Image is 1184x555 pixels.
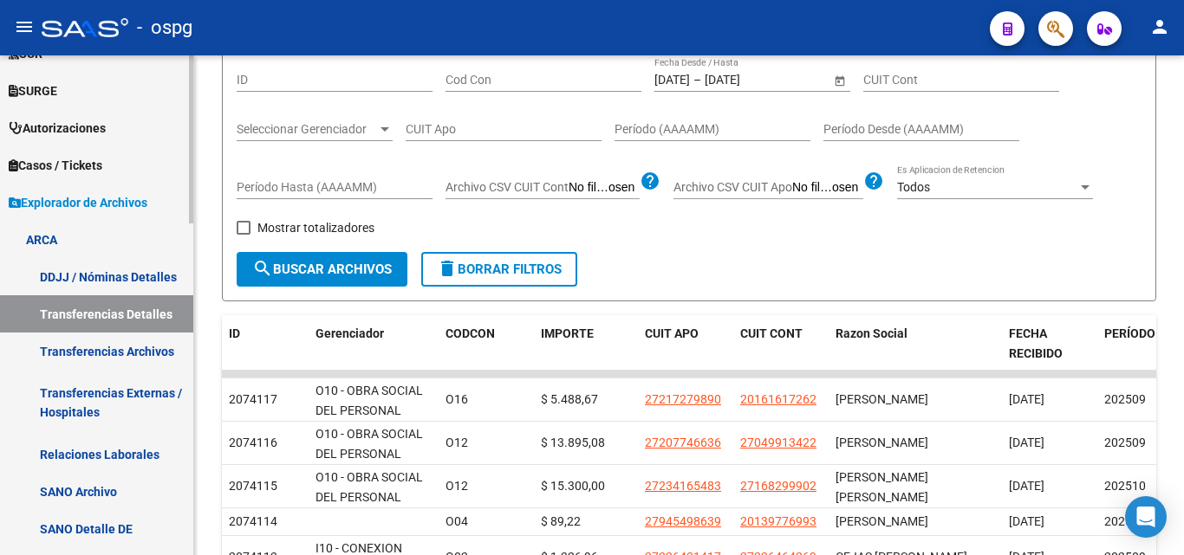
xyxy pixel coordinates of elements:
[446,326,495,340] span: CODCON
[693,73,701,87] span: –
[446,392,468,406] span: O16
[229,479,277,493] span: 2074115
[9,81,57,100] span: SURGE
[1009,392,1044,406] span: [DATE]
[645,479,721,493] span: 27234165483
[740,514,816,528] span: 20139776993
[673,180,792,194] span: Archivo CSV CUIT Apo
[836,470,928,504] span: [PERSON_NAME] [PERSON_NAME]
[252,258,273,279] mat-icon: search
[9,156,102,175] span: Casos / Tickets
[1097,315,1167,372] datatable-header-cell: PERÍODO
[733,315,829,372] datatable-header-cell: CUIT CONT
[237,122,377,137] span: Seleccionar Gerenciador
[740,436,816,449] span: 27049913422
[534,315,638,372] datatable-header-cell: IMPORTE
[541,392,598,406] span: $ 5.488,67
[439,315,499,372] datatable-header-cell: CODCON
[645,326,699,340] span: CUIT APO
[541,479,605,493] span: $ 15.300,00
[229,326,240,340] span: ID
[1009,479,1044,493] span: [DATE]
[863,171,884,191] mat-icon: help
[836,514,928,528] span: [PERSON_NAME]
[836,392,928,406] span: [PERSON_NAME]
[437,258,458,279] mat-icon: delete
[654,73,690,87] input: Fecha inicio
[830,71,849,89] button: Open calendar
[437,261,562,277] span: Borrar Filtros
[222,315,309,372] datatable-header-cell: ID
[252,261,392,277] span: Buscar Archivos
[446,180,569,194] span: Archivo CSV CUIT Cont
[740,479,816,493] span: 27168299902
[137,9,192,47] span: - ospg
[638,315,733,372] datatable-header-cell: CUIT APO
[541,326,594,340] span: IMPORTE
[541,436,605,449] span: $ 13.895,08
[446,479,468,493] span: O12
[9,119,106,138] span: Autorizaciones
[640,171,660,191] mat-icon: help
[792,180,863,196] input: Archivo CSV CUIT Apo
[897,180,930,194] span: Todos
[1149,16,1170,37] mat-icon: person
[446,514,468,528] span: O04
[309,315,439,372] datatable-header-cell: Gerenciador
[1104,514,1146,528] span: 202508
[1009,436,1044,449] span: [DATE]
[645,392,721,406] span: 27217279890
[541,514,581,528] span: $ 89,22
[705,73,790,87] input: Fecha fin
[1009,514,1044,528] span: [DATE]
[1104,479,1146,493] span: 202510
[1002,315,1097,372] datatable-header-cell: FECHA RECIBIDO
[740,392,816,406] span: 20161617262
[836,326,908,340] span: Razon Social
[446,436,468,449] span: O12
[836,436,928,449] span: [PERSON_NAME]
[229,392,277,406] span: 2074117
[1104,436,1146,449] span: 202509
[229,436,277,449] span: 2074116
[9,193,147,212] span: Explorador de Archivos
[316,326,384,340] span: Gerenciador
[645,436,721,449] span: 27207746636
[316,470,423,524] span: O10 - OBRA SOCIAL DEL PERSONAL GRAFICO
[229,514,277,528] span: 2074114
[569,180,640,196] input: Archivo CSV CUIT Cont
[1104,392,1146,406] span: 202509
[1125,496,1167,538] div: Open Intercom Messenger
[237,252,407,287] button: Buscar Archivos
[421,252,577,287] button: Borrar Filtros
[14,16,35,37] mat-icon: menu
[257,217,374,238] span: Mostrar totalizadores
[1104,326,1155,340] span: PERÍODO
[645,514,721,528] span: 27945498639
[316,427,423,481] span: O10 - OBRA SOCIAL DEL PERSONAL GRAFICO
[740,326,803,340] span: CUIT CONT
[829,315,1002,372] datatable-header-cell: Razon Social
[1009,326,1063,360] span: FECHA RECIBIDO
[316,384,423,437] span: O10 - OBRA SOCIAL DEL PERSONAL GRAFICO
